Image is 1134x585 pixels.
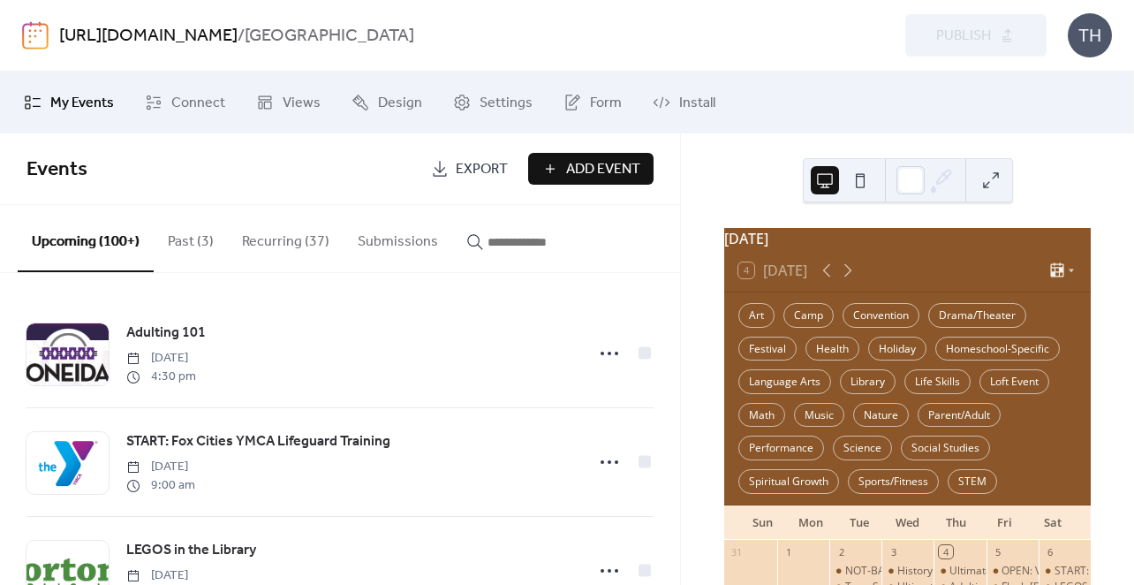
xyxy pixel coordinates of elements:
[126,368,196,386] span: 4:30 pm
[881,564,934,579] div: History Museum at the Castle: Home School Day
[980,505,1029,541] div: Fri
[126,323,206,344] span: Adulting 101
[738,337,797,361] div: Festival
[887,545,900,558] div: 3
[918,403,1001,428] div: Parent/Adult
[126,349,196,368] span: [DATE]
[456,159,508,180] span: Export
[883,505,932,541] div: Wed
[171,93,225,114] span: Connect
[639,79,729,126] a: Install
[787,505,835,541] div: Mon
[679,93,715,114] span: Install
[126,476,195,495] span: 9:00 am
[724,228,1091,249] div: [DATE]
[245,19,414,53] b: [GEOGRAPHIC_DATA]
[738,505,787,541] div: Sun
[1044,545,1057,558] div: 6
[782,545,796,558] div: 1
[550,79,635,126] a: Form
[992,545,1005,558] div: 5
[794,403,844,428] div: Music
[283,93,321,114] span: Views
[783,303,834,328] div: Camp
[238,19,245,53] b: /
[843,303,919,328] div: Convention
[805,337,859,361] div: Health
[1068,13,1112,57] div: TH
[987,564,1039,579] div: OPEN: VHS Resource Library
[126,322,206,345] a: Adulting 101
[730,545,743,558] div: 31
[528,153,654,185] button: Add Event
[835,505,884,541] div: Tue
[566,159,640,180] span: Add Event
[848,469,939,494] div: Sports/Fitness
[738,436,824,460] div: Performance
[243,79,334,126] a: Views
[59,19,238,53] a: [URL][DOMAIN_NAME]
[126,430,390,453] a: START: Fox Cities YMCA Lifeguard Training
[344,205,452,270] button: Submissions
[897,564,1115,579] div: History Museum at the Castle: Home [DATE]
[829,564,881,579] div: NOT-BACK-TO-SCHOOL HOMESCHOOL-FAMILY MOVIE EVENT
[935,337,1060,361] div: Homeschool-Specific
[948,469,997,494] div: STEM
[979,369,1049,394] div: Loft Event
[840,369,896,394] div: Library
[835,545,848,558] div: 2
[418,153,521,185] a: Export
[738,303,775,328] div: Art
[480,93,533,114] span: Settings
[126,431,390,452] span: START: Fox Cities YMCA Lifeguard Training
[126,539,256,562] a: LEGOS in the Library
[126,566,202,585] span: [DATE]
[939,545,952,558] div: 4
[738,469,839,494] div: Spiritual Growth
[738,403,785,428] div: Math
[338,79,435,126] a: Design
[932,505,980,541] div: Thu
[590,93,622,114] span: Form
[26,150,87,189] span: Events
[868,337,926,361] div: Holiday
[22,21,49,49] img: logo
[11,79,127,126] a: My Events
[738,369,831,394] div: Language Arts
[126,458,195,476] span: [DATE]
[1039,564,1091,579] div: START: Fox Cities YMCA Lifeguard Training
[126,540,256,561] span: LEGOS in the Library
[378,93,422,114] span: Design
[228,205,344,270] button: Recurring (37)
[154,205,228,270] button: Past (3)
[50,93,114,114] span: My Events
[853,403,909,428] div: Nature
[440,79,546,126] a: Settings
[132,79,238,126] a: Connect
[18,205,154,272] button: Upcoming (100+)
[1028,505,1077,541] div: Sat
[928,303,1026,328] div: Drama/Theater
[833,436,892,460] div: Science
[901,436,990,460] div: Social Studies
[934,564,986,579] div: Ultimate Fusion Athletics: Family Open Gym
[904,369,971,394] div: Life Skills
